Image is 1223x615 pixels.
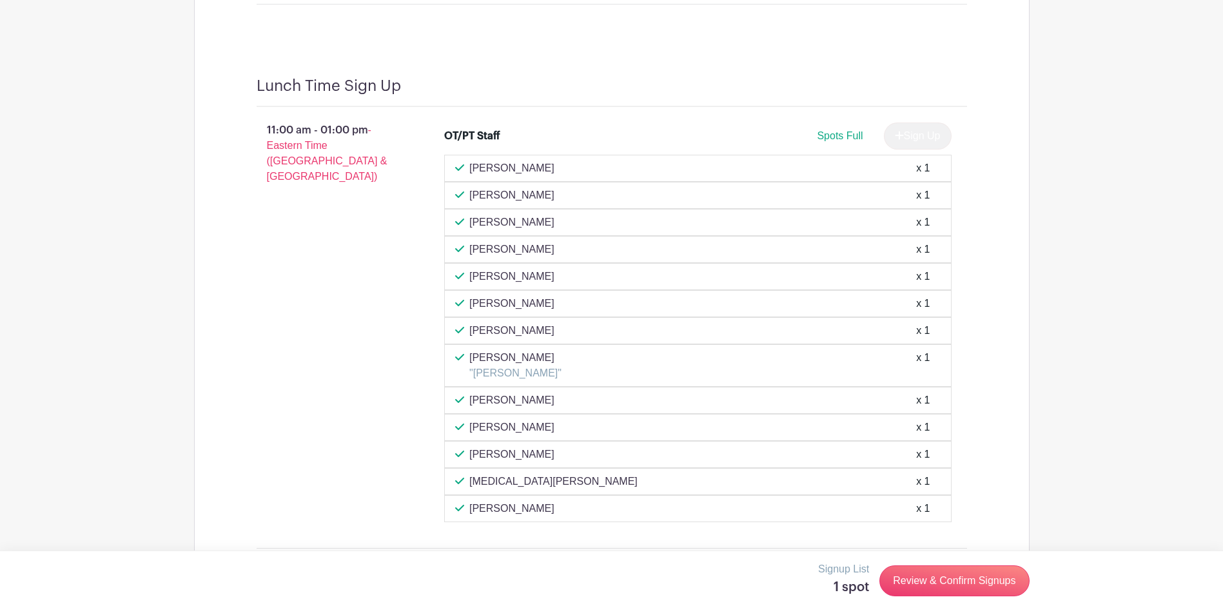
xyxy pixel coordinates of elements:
div: OT/PT Staff [444,128,500,144]
p: [PERSON_NAME] [469,501,554,516]
div: x 1 [916,323,930,338]
div: x 1 [916,269,930,284]
p: [PERSON_NAME] [469,269,554,284]
p: [PERSON_NAME] [469,161,554,176]
div: x 1 [916,242,930,257]
div: x 1 [916,350,930,381]
p: Signup List [818,561,869,577]
div: x 1 [916,447,930,462]
h5: 1 spot [818,580,869,595]
p: [PERSON_NAME] [469,242,554,257]
p: [PERSON_NAME] [469,215,554,230]
a: Review & Confirm Signups [879,565,1029,596]
p: [PERSON_NAME] [469,323,554,338]
p: [PERSON_NAME] [469,420,554,435]
p: 11:00 am - 01:00 pm [236,117,424,190]
div: x 1 [916,161,930,176]
p: [MEDICAL_DATA][PERSON_NAME] [469,474,638,489]
p: [PERSON_NAME] [469,188,554,203]
span: - Eastern Time ([GEOGRAPHIC_DATA] & [GEOGRAPHIC_DATA]) [267,124,387,182]
p: [PERSON_NAME] [469,296,554,311]
div: x 1 [916,501,930,516]
h4: Lunch Time Sign Up [257,77,401,95]
div: x 1 [916,474,930,489]
div: x 1 [916,215,930,230]
p: "[PERSON_NAME]" [469,366,562,381]
p: [PERSON_NAME] [469,447,554,462]
div: x 1 [916,393,930,408]
div: x 1 [916,420,930,435]
p: [PERSON_NAME] [469,350,562,366]
div: x 1 [916,188,930,203]
div: x 1 [916,296,930,311]
span: Spots Full [817,130,863,141]
p: [PERSON_NAME] [469,393,554,408]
